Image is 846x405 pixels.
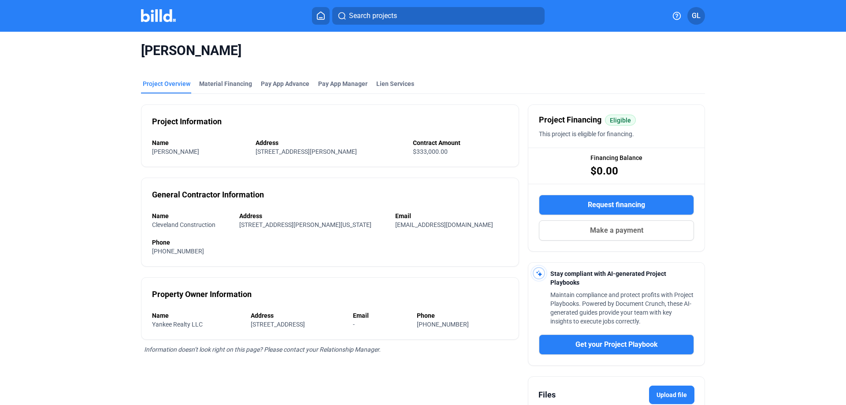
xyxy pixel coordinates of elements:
[550,270,666,286] span: Stay compliant with AI-generated Project Playbooks
[141,9,176,22] img: Billd Company Logo
[395,212,508,220] div: Email
[152,148,199,155] span: [PERSON_NAME]
[256,148,357,155] span: [STREET_ADDRESS][PERSON_NAME]
[143,79,190,88] div: Project Overview
[152,321,203,328] span: Yankee Realty LLC
[318,79,367,88] span: Pay App Manager
[539,114,601,126] span: Project Financing
[417,311,508,320] div: Phone
[152,212,230,220] div: Name
[575,339,658,350] span: Get your Project Playbook
[152,311,242,320] div: Name
[152,189,264,201] div: General Contractor Information
[251,311,344,320] div: Address
[550,291,694,325] span: Maintain compliance and protect profits with Project Playbooks. Powered by Document Crunch, these...
[152,115,222,128] div: Project Information
[590,225,643,236] span: Make a payment
[239,221,371,228] span: [STREET_ADDRESS][PERSON_NAME][US_STATE]
[539,334,694,355] button: Get your Project Playbook
[417,321,469,328] span: [PHONE_NUMBER]
[152,288,252,301] div: Property Owner Information
[413,148,448,155] span: $333,000.00
[605,115,636,126] mat-chip: Eligible
[376,79,414,88] div: Lien Services
[239,212,386,220] div: Address
[413,138,508,147] div: Contract Amount
[256,138,404,147] div: Address
[395,221,493,228] span: [EMAIL_ADDRESS][DOMAIN_NAME]
[539,220,694,241] button: Make a payment
[353,311,408,320] div: Email
[692,11,701,21] span: GL
[590,153,642,162] span: Financing Balance
[152,238,508,247] div: Phone
[199,79,252,88] div: Material Financing
[152,138,247,147] div: Name
[539,130,634,137] span: This project is eligible for financing.
[332,7,545,25] button: Search projects
[687,7,705,25] button: GL
[353,321,355,328] span: -
[261,79,309,88] div: Pay App Advance
[588,200,645,210] span: Request financing
[539,195,694,215] button: Request financing
[538,389,556,401] div: Files
[251,321,305,328] span: [STREET_ADDRESS]
[152,221,215,228] span: Cleveland Construction
[144,346,381,353] span: Information doesn’t look right on this page? Please contact your Relationship Manager.
[649,386,694,404] label: Upload file
[141,42,705,59] span: [PERSON_NAME]
[590,164,618,178] span: $0.00
[152,248,204,255] span: [PHONE_NUMBER]
[349,11,397,21] span: Search projects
